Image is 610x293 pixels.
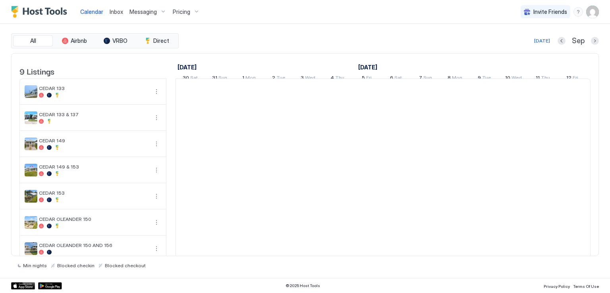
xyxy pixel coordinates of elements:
span: 7 [419,75,422,83]
a: September 5, 2025 [360,73,374,84]
span: 2 [272,75,275,83]
a: Host Tools Logo [11,6,71,18]
button: [DATE] [533,36,551,46]
div: menu [152,218,161,227]
a: September 2, 2025 [270,73,287,84]
span: 4 [330,75,334,83]
a: Google Play Store [38,282,62,289]
a: Inbox [110,8,123,16]
a: August 30, 2025 [181,73,200,84]
button: More options [152,192,161,201]
span: CEDAR 149 & 153 [39,164,149,170]
span: Wed [305,75,315,83]
span: Inbox [110,8,123,15]
button: More options [152,113,161,123]
span: © 2025 Host Tools [286,283,320,288]
span: 11 [536,75,540,83]
a: September 1, 2025 [356,61,379,73]
div: listing image [25,85,37,98]
span: 9 [478,75,481,83]
span: 31 [212,75,217,83]
div: menu [573,7,583,17]
span: Min nights [23,262,47,268]
a: September 7, 2025 [417,73,434,84]
span: Thu [335,75,344,83]
div: menu [152,192,161,201]
span: 30 [183,75,189,83]
span: CEDAR 153 [39,190,149,196]
span: CEDAR 133 [39,85,149,91]
button: All [13,35,53,46]
a: Privacy Policy [544,282,570,290]
button: More options [152,87,161,96]
span: CEDAR 133 & 137 [39,111,149,117]
a: September 6, 2025 [388,73,404,84]
div: listing image [25,190,37,203]
span: Tue [482,75,491,83]
a: September 11, 2025 [534,73,552,84]
div: listing image [25,111,37,124]
a: August 30, 2025 [176,61,199,73]
span: 1 [242,75,244,83]
button: More options [152,139,161,149]
span: VRBO [112,37,127,44]
span: CEDAR OLEANDER 150 AND 156 [39,242,149,248]
span: Fri [573,75,578,83]
span: 8 [448,75,451,83]
span: Thu [541,75,550,83]
div: listing image [25,138,37,150]
a: September 4, 2025 [328,73,346,84]
div: menu [152,165,161,175]
div: listing image [25,164,37,176]
span: Calendar [80,8,103,15]
div: menu [152,87,161,96]
span: 3 [301,75,304,83]
a: September 8, 2025 [446,73,464,84]
span: 9 Listings [19,65,54,77]
span: Sep [572,36,585,46]
span: Privacy Policy [544,284,570,289]
div: menu [152,113,161,123]
span: Blocked checkin [57,262,95,268]
div: [DATE] [534,37,550,44]
span: Messaging [129,8,157,15]
a: September 10, 2025 [503,73,524,84]
span: Sun [218,75,227,83]
span: 5 [362,75,365,83]
div: tab-group [11,33,179,48]
a: September 3, 2025 [299,73,317,84]
div: menu [152,244,161,253]
span: Wed [512,75,522,83]
span: Airbnb [71,37,87,44]
span: Tue [276,75,285,83]
span: All [30,37,36,44]
span: Fri [366,75,372,83]
button: Previous month [558,37,566,45]
span: Sat [394,75,402,83]
button: Next month [591,37,599,45]
button: More options [152,218,161,227]
span: Invite Friends [533,8,567,15]
div: menu [152,139,161,149]
span: Sat [190,75,198,83]
div: listing image [25,216,37,229]
span: Terms Of Use [573,284,599,289]
a: App Store [11,282,35,289]
button: More options [152,244,161,253]
a: August 31, 2025 [210,73,229,84]
span: Mon [452,75,462,83]
a: September 9, 2025 [476,73,493,84]
div: User profile [586,6,599,18]
span: Direct [153,37,169,44]
a: Terms Of Use [573,282,599,290]
button: Airbnb [54,35,94,46]
button: Direct [137,35,177,46]
span: 10 [505,75,510,83]
span: 12 [566,75,571,83]
div: listing image [25,242,37,255]
span: Blocked checkout [105,262,146,268]
span: CEDAR OLEANDER 150 [39,216,149,222]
